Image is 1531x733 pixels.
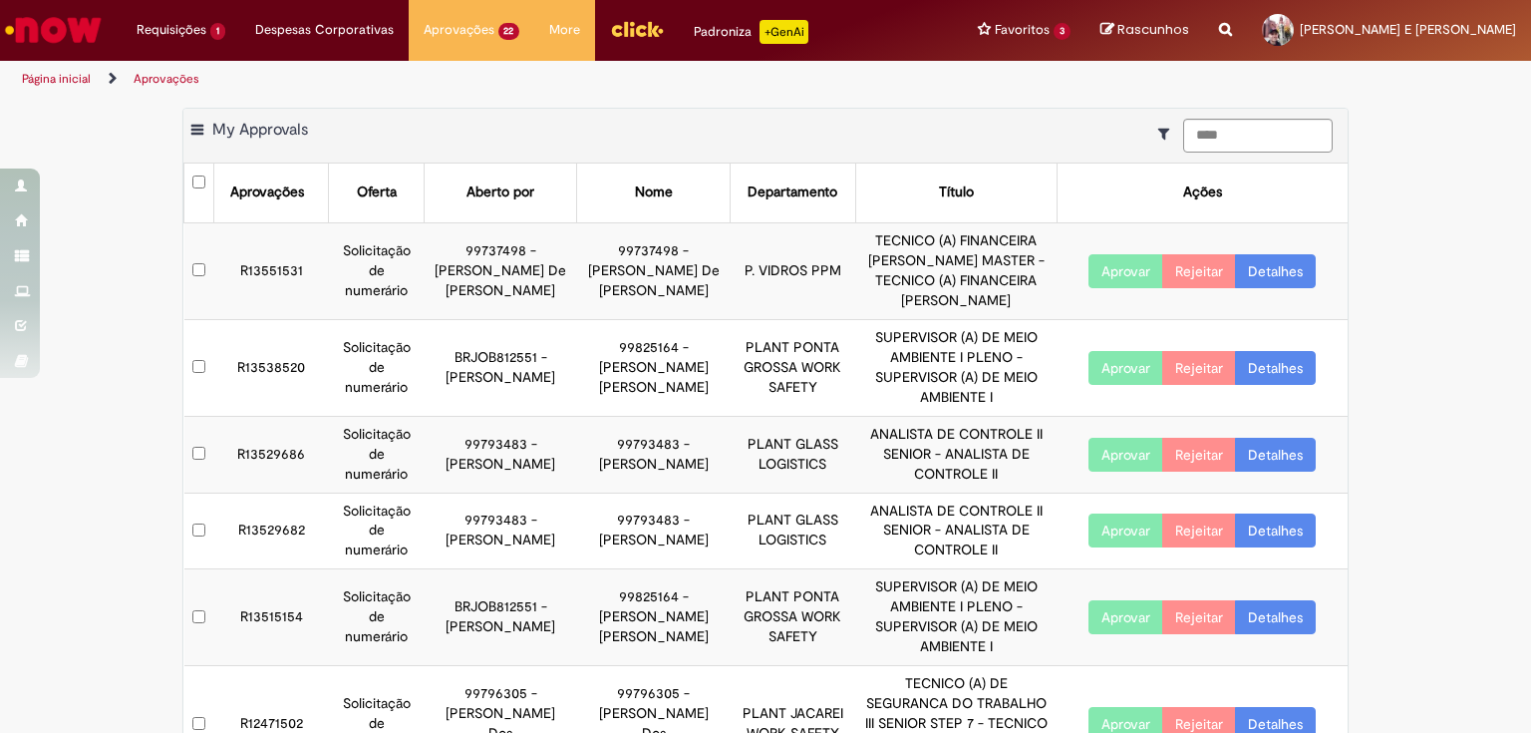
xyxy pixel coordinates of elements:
td: 99793483 - [PERSON_NAME] [425,493,577,569]
td: ANALISTA DE CONTROLE II SENIOR - ANALISTA DE CONTROLE II [856,493,1057,569]
td: 99825164 - [PERSON_NAME] [PERSON_NAME] [577,319,730,416]
a: Detalhes [1235,254,1316,288]
span: 22 [498,23,520,40]
td: BRJOB812551 - [PERSON_NAME] [425,319,577,416]
img: ServiceNow [2,10,105,50]
span: 3 [1054,23,1071,40]
i: Mostrar filtros para: Suas Solicitações [1158,127,1179,141]
span: Rascunhos [1117,20,1189,39]
button: Rejeitar [1162,351,1236,385]
td: 99737498 - [PERSON_NAME] De [PERSON_NAME] [577,222,730,319]
td: R13529686 [214,416,329,493]
td: Solicitação de numerário [329,222,425,319]
div: Aberto por [466,183,534,202]
td: R13538520 [214,319,329,416]
th: Aprovações [214,164,329,222]
div: Nome [635,183,673,202]
td: PLANT PONTA GROSSA WORK SAFETY [730,319,856,416]
td: PLANT GLASS LOGISTICS [730,493,856,569]
button: Aprovar [1088,438,1163,472]
td: 99793483 - [PERSON_NAME] [425,416,577,493]
p: +GenAi [760,20,808,44]
div: Oferta [357,183,397,202]
td: 99825164 - [PERSON_NAME] [PERSON_NAME] [577,569,730,666]
span: [PERSON_NAME] E [PERSON_NAME] [1300,21,1516,38]
span: My Approvals [212,120,308,140]
button: Aprovar [1088,514,1163,548]
a: Detalhes [1235,351,1316,385]
div: Aprovações [230,183,304,202]
td: 99793483 - [PERSON_NAME] [577,493,730,569]
span: 1 [210,23,225,40]
div: Padroniza [694,20,808,44]
td: 99737498 - [PERSON_NAME] De [PERSON_NAME] [425,222,577,319]
button: Aprovar [1088,600,1163,634]
td: PLANT GLASS LOGISTICS [730,416,856,493]
span: Requisições [137,20,206,40]
a: Aprovações [134,71,199,87]
button: Aprovar [1088,254,1163,288]
span: Aprovações [424,20,494,40]
td: R13551531 [214,222,329,319]
a: Rascunhos [1100,21,1189,40]
button: Rejeitar [1162,600,1236,634]
td: P. VIDROS PPM [730,222,856,319]
td: PLANT PONTA GROSSA WORK SAFETY [730,569,856,666]
a: Detalhes [1235,438,1316,472]
button: Rejeitar [1162,438,1236,472]
div: Ações [1183,183,1222,202]
td: TECNICO (A) FINANCEIRA [PERSON_NAME] MASTER - TECNICO (A) FINANCEIRA [PERSON_NAME] [856,222,1057,319]
div: Título [939,183,974,202]
span: More [549,20,580,40]
td: Solicitação de numerário [329,569,425,666]
td: ANALISTA DE CONTROLE II SENIOR - ANALISTA DE CONTROLE II [856,416,1057,493]
span: Despesas Corporativas [255,20,394,40]
a: Detalhes [1235,514,1316,548]
td: R13529682 [214,493,329,569]
a: Detalhes [1235,600,1316,634]
td: Solicitação de numerário [329,319,425,416]
a: Página inicial [22,71,91,87]
img: click_logo_yellow_360x200.png [610,14,664,44]
ul: Trilhas de página [15,61,1006,98]
td: R13515154 [214,569,329,666]
td: SUPERVISOR (A) DE MEIO AMBIENTE I PLENO - SUPERVISOR (A) DE MEIO AMBIENTE I [856,569,1057,666]
button: Rejeitar [1162,514,1236,548]
button: Aprovar [1088,351,1163,385]
td: Solicitação de numerário [329,493,425,569]
td: SUPERVISOR (A) DE MEIO AMBIENTE I PLENO - SUPERVISOR (A) DE MEIO AMBIENTE I [856,319,1057,416]
td: BRJOB812551 - [PERSON_NAME] [425,569,577,666]
span: Favoritos [995,20,1050,40]
button: Rejeitar [1162,254,1236,288]
td: 99793483 - [PERSON_NAME] [577,416,730,493]
td: Solicitação de numerário [329,416,425,493]
div: Departamento [748,183,837,202]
